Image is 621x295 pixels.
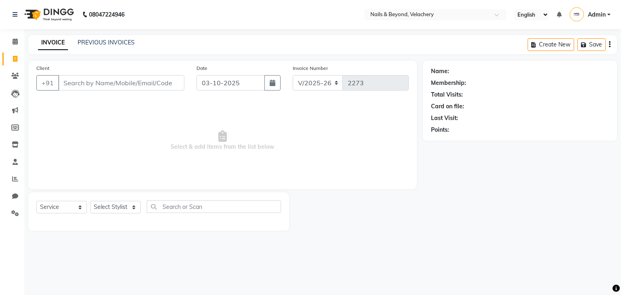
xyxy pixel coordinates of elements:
[21,3,76,26] img: logo
[431,67,449,76] div: Name:
[293,65,328,72] label: Invoice Number
[78,39,135,46] a: PREVIOUS INVOICES
[431,126,449,134] div: Points:
[36,100,409,181] span: Select & add items from the list below
[36,75,59,91] button: +91
[431,102,464,111] div: Card on file:
[570,7,584,21] img: Admin
[431,114,458,122] div: Last Visit:
[58,75,184,91] input: Search by Name/Mobile/Email/Code
[577,38,606,51] button: Save
[528,38,574,51] button: Create New
[36,65,49,72] label: Client
[431,91,463,99] div: Total Visits:
[38,36,68,50] a: INVOICE
[196,65,207,72] label: Date
[588,11,606,19] span: Admin
[147,200,281,213] input: Search or Scan
[89,3,125,26] b: 08047224946
[431,79,466,87] div: Membership:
